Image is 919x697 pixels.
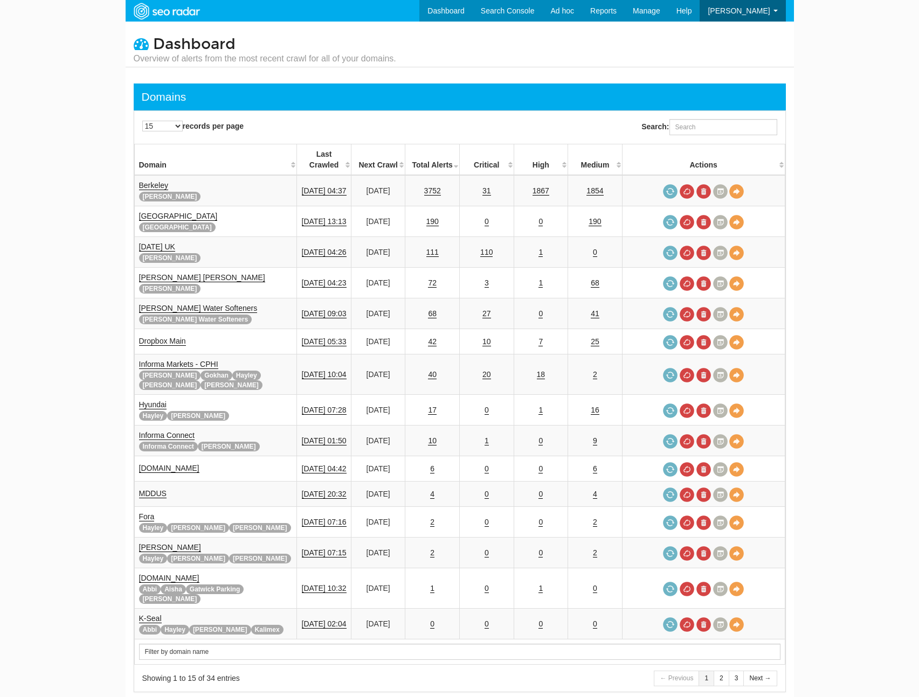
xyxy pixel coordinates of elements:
td: [DATE] [351,609,405,639]
a: 0 [538,309,543,318]
a: 0 [485,464,489,473]
a: [GEOGRAPHIC_DATA] [139,212,218,221]
img: SEORadar [129,2,204,21]
a: 1 [430,584,434,593]
a: [DATE] UK [139,242,175,252]
a: Crawl History [713,582,728,596]
a: View Domain Overview [729,246,744,260]
th: Domain: activate to sort column ascending [134,144,297,176]
a: MDDUS [139,489,167,498]
a: [DATE] 10:32 [302,584,347,593]
a: 2 [430,518,434,527]
a: Request a crawl [663,515,678,530]
a: 9 [593,436,597,445]
a: 1 [699,671,714,686]
a: Informa Markets - CPHI [139,360,218,369]
a: Request a crawl [663,462,678,477]
a: Crawl History [713,487,728,502]
a: [DATE] 05:33 [302,337,347,346]
a: Cancel in-progress audit [680,617,694,632]
a: 6 [430,464,434,473]
a: Cancel in-progress audit [680,335,694,350]
a: [DATE] 10:04 [302,370,347,379]
a: View Domain Overview [729,184,744,199]
a: 1 [538,278,543,288]
a: View Domain Overview [729,515,744,530]
span: Hayley [139,554,168,563]
a: Request a crawl [663,617,678,632]
a: 68 [591,278,599,288]
a: View Domain Overview [729,582,744,596]
span: [PERSON_NAME] [167,411,229,421]
td: [DATE] [351,329,405,354]
a: Delete most recent audit [696,515,711,530]
a: View Domain Overview [729,617,744,632]
td: [DATE] [351,482,405,507]
span: Aisha [161,584,186,594]
td: [DATE] [351,395,405,426]
a: Delete most recent audit [696,403,711,418]
a: 0 [485,619,489,629]
a: 0 [538,217,543,226]
span: Gokhan [201,371,232,380]
select: records per page [142,121,183,131]
a: 0 [593,248,597,257]
a: Crawl History [713,246,728,260]
input: Search: [669,119,777,135]
a: K-Seal [139,614,162,623]
th: Total Alerts: activate to sort column ascending [405,144,460,176]
a: View Domain Overview [729,462,744,477]
a: Delete most recent audit [696,307,711,322]
a: 0 [485,518,489,527]
a: [DATE] 20:32 [302,490,347,499]
a: [DATE] 07:16 [302,518,347,527]
a: [DATE] 04:23 [302,278,347,288]
td: [DATE] [351,298,405,329]
a: 2 [593,548,597,557]
span: Hayley [161,625,189,635]
th: Critical: activate to sort column descending [459,144,514,176]
a: 3 [485,278,489,288]
a: 0 [430,619,434,629]
a: 0 [538,436,543,445]
a: Cancel in-progress audit [680,582,694,596]
a: Crawl History [713,515,728,530]
a: Cancel in-progress audit [680,487,694,502]
a: 72 [428,278,437,288]
div: Showing 1 to 15 of 34 entries [142,673,446,684]
a: 0 [485,490,489,499]
a: [DATE] 04:26 [302,248,347,257]
a: 17 [428,406,437,415]
a: 1867 [533,186,549,196]
a: 3752 [424,186,441,196]
td: [DATE] [351,456,405,482]
a: Crawl History [713,184,728,199]
a: Delete most recent audit [696,546,711,561]
a: 7 [538,337,543,346]
span: [PERSON_NAME] [229,554,291,563]
a: 110 [480,248,493,257]
td: [DATE] [351,568,405,609]
a: Request a crawl [663,582,678,596]
a: Delete most recent audit [696,368,711,382]
a: 3 [729,671,744,686]
span: Abbi [139,625,161,635]
span: Hayley [232,371,261,380]
a: Delete most recent audit [696,462,711,477]
a: 190 [589,217,601,226]
span: Gatwick Parking [186,584,244,594]
a: 190 [426,217,439,226]
a: View Domain Overview [729,368,744,382]
a: Cancel in-progress audit [680,276,694,291]
td: [DATE] [351,507,405,538]
a: 20 [482,370,491,379]
a: View Domain Overview [729,487,744,502]
th: Next Crawl: activate to sort column descending [351,144,405,176]
span: Informa Connect [139,442,198,451]
a: 41 [591,309,599,318]
a: 2 [430,548,434,557]
span: [PERSON_NAME] [139,284,201,294]
a: [DATE] 07:28 [302,406,347,415]
span: Ad hoc [550,6,574,15]
span: Reports [590,6,617,15]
